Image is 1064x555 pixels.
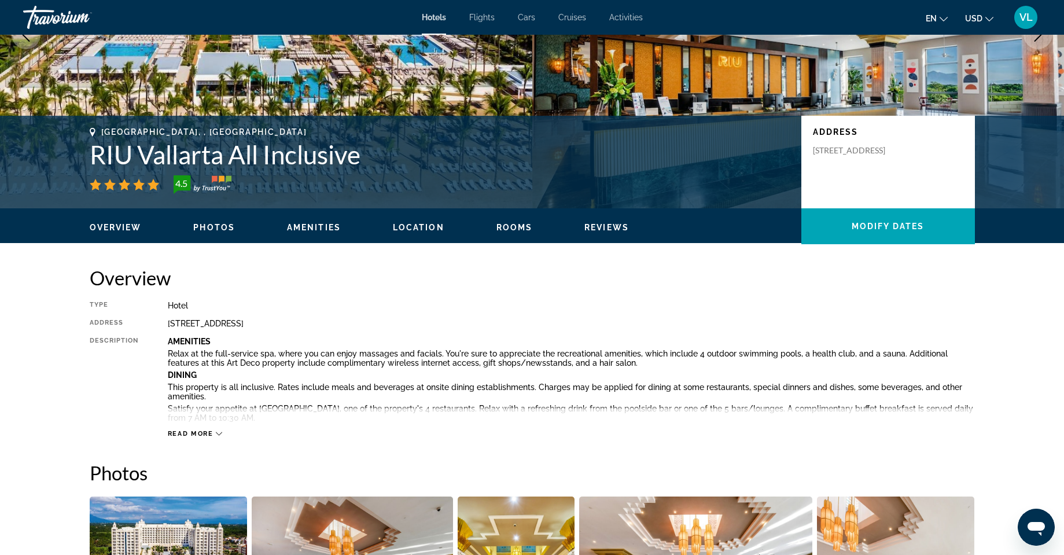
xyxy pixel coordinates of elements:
[965,14,982,23] span: USD
[926,10,948,27] button: Change language
[1023,20,1052,49] button: Next image
[101,127,307,137] span: [GEOGRAPHIC_DATA], , [GEOGRAPHIC_DATA]
[90,461,975,484] h2: Photos
[813,127,963,137] p: Address
[168,301,975,310] div: Hotel
[584,223,629,232] span: Reviews
[90,319,139,328] div: Address
[193,222,235,233] button: Photos
[90,222,142,233] button: Overview
[90,266,975,289] h2: Overview
[287,223,341,232] span: Amenities
[1018,509,1055,546] iframe: Button to launch messaging window
[393,222,444,233] button: Location
[496,222,533,233] button: Rooms
[558,13,586,22] a: Cruises
[518,13,535,22] a: Cars
[193,223,235,232] span: Photos
[90,139,790,170] h1: RIU Vallarta All Inclusive
[496,223,533,232] span: Rooms
[965,10,993,27] button: Change currency
[12,20,41,49] button: Previous image
[90,223,142,232] span: Overview
[801,208,975,244] button: Modify Dates
[422,13,446,22] a: Hotels
[469,13,495,22] a: Flights
[393,223,444,232] span: Location
[609,13,643,22] a: Activities
[926,14,937,23] span: en
[852,222,924,231] span: Modify Dates
[168,349,975,367] p: Relax at the full-service spa, where you can enjoy massages and facials. You're sure to appreciat...
[584,222,629,233] button: Reviews
[168,319,975,328] div: [STREET_ADDRESS]
[287,222,341,233] button: Amenities
[168,429,223,438] button: Read more
[168,383,975,401] p: This property is all inclusive. Rates include meals and beverages at onsite dining establishments...
[168,430,213,438] span: Read more
[168,370,197,380] b: Dining
[90,301,139,310] div: Type
[170,177,193,190] div: 4.5
[168,337,211,346] b: Amenities
[813,145,905,156] p: [STREET_ADDRESS]
[168,404,975,422] p: Satisfy your appetite at [GEOGRAPHIC_DATA], one of the property's 4 restaurants. Relax with a ref...
[1011,5,1041,30] button: User Menu
[1019,12,1033,23] span: VL
[174,175,231,194] img: TrustYou guest rating badge
[23,2,139,32] a: Travorium
[90,337,139,424] div: Description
